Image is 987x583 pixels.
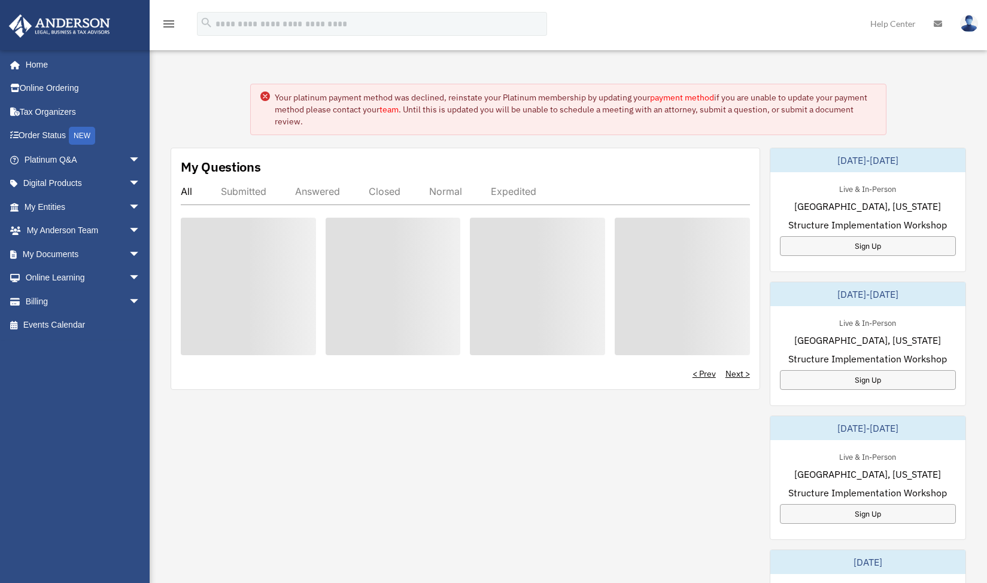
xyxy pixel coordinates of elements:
[8,148,159,172] a: Platinum Q&Aarrow_drop_down
[788,218,947,232] span: Structure Implementation Workshop
[129,219,153,243] span: arrow_drop_down
[830,316,906,328] div: Live & In-Person
[770,282,965,306] div: [DATE]-[DATE]
[794,333,941,347] span: [GEOGRAPHIC_DATA], [US_STATE]
[830,450,906,462] div: Live & In-Person
[129,195,153,219] span: arrow_drop_down
[8,124,159,148] a: Order StatusNEW
[725,368,750,380] a: Next >
[650,92,714,103] a: payment method
[788,352,947,366] span: Structure Implementation Workshop
[129,289,153,314] span: arrow_drop_down
[200,16,213,29] i: search
[181,158,261,176] div: My Questions
[491,185,536,197] div: Expedited
[8,172,159,196] a: Digital Productsarrow_drop_down
[379,104,399,115] a: team
[8,77,159,100] a: Online Ordering
[5,14,114,38] img: Anderson Advisors Platinum Portal
[693,368,716,380] a: < Prev
[770,416,965,440] div: [DATE]-[DATE]
[129,266,153,291] span: arrow_drop_down
[780,504,956,524] a: Sign Up
[275,91,876,127] div: Your platinum payment method was declined, reinstate your Platinum membership by updating your if...
[780,236,956,256] a: Sign Up
[162,17,176,31] i: menu
[960,15,978,32] img: User Pic
[181,185,192,197] div: All
[295,185,340,197] div: Answered
[8,266,159,290] a: Online Learningarrow_drop_down
[8,242,159,266] a: My Documentsarrow_drop_down
[69,127,95,145] div: NEW
[830,182,906,194] div: Live & In-Person
[429,185,462,197] div: Normal
[129,172,153,196] span: arrow_drop_down
[8,313,159,337] a: Events Calendar
[8,53,153,77] a: Home
[221,185,266,197] div: Submitted
[770,550,965,574] div: [DATE]
[794,467,941,481] span: [GEOGRAPHIC_DATA], [US_STATE]
[788,486,947,500] span: Structure Implementation Workshop
[8,195,159,219] a: My Entitiesarrow_drop_down
[162,21,176,31] a: menu
[780,370,956,390] a: Sign Up
[794,199,941,213] span: [GEOGRAPHIC_DATA], [US_STATE]
[8,100,159,124] a: Tax Organizers
[8,289,159,313] a: Billingarrow_drop_down
[129,242,153,267] span: arrow_drop_down
[770,148,965,172] div: [DATE]-[DATE]
[8,219,159,243] a: My Anderson Teamarrow_drop_down
[369,185,400,197] div: Closed
[129,148,153,172] span: arrow_drop_down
